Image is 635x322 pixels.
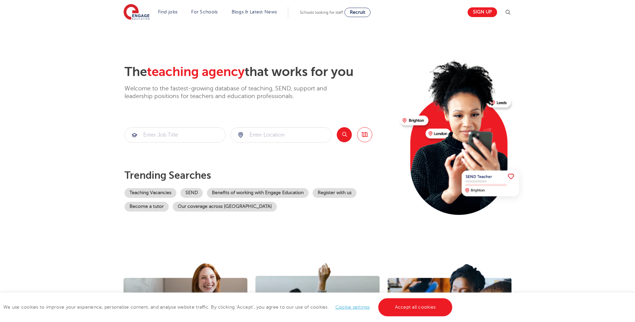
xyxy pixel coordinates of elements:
[191,9,218,14] a: For Schools
[231,128,331,142] input: Submit
[125,64,395,80] h2: The that works for you
[125,128,225,142] input: Submit
[125,202,169,212] a: Become a tutor
[180,188,203,198] a: SEND
[3,305,454,310] span: We use cookies to improve your experience, personalise content, and analyse website traffic. By c...
[125,169,395,181] p: Trending searches
[125,85,345,100] p: Welcome to the fastest-growing database of teaching, SEND, support and leadership positions for t...
[313,188,356,198] a: Register with us
[468,7,497,17] a: Sign up
[124,4,150,21] img: Engage Education
[232,9,277,14] a: Blogs & Latest News
[335,305,370,310] a: Cookie settings
[344,8,371,17] a: Recruit
[147,65,245,79] span: teaching agency
[300,10,343,15] span: Schools looking for staff
[337,127,352,142] button: Search
[158,9,178,14] a: Find jobs
[125,188,176,198] a: Teaching Vacancies
[125,127,226,143] div: Submit
[173,202,277,212] a: Our coverage across [GEOGRAPHIC_DATA]
[350,10,365,15] span: Recruit
[231,127,332,143] div: Submit
[378,298,453,316] a: Accept all cookies
[207,188,309,198] a: Benefits of working with Engage Education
